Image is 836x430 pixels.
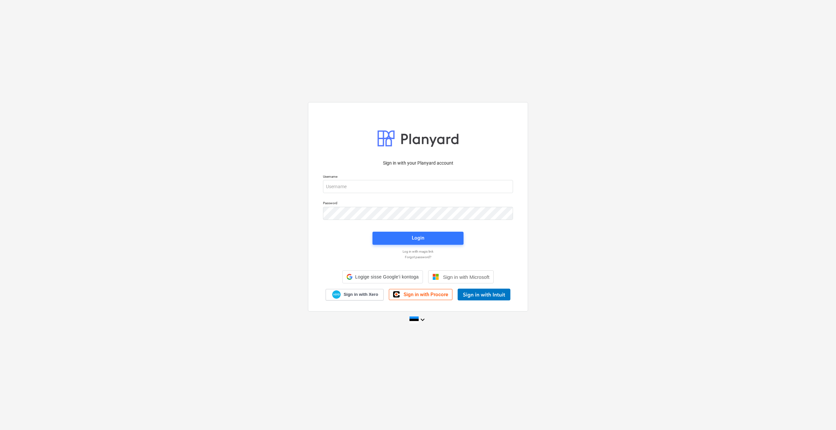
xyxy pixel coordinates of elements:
button: Login [372,232,464,245]
span: Logige sisse Google’i kontoga [355,274,419,279]
span: Sign in with Procore [404,292,448,297]
img: Microsoft logo [432,274,439,280]
a: Sign in with Xero [326,289,384,300]
a: Forgot password? [320,255,516,259]
input: Username [323,180,513,193]
img: Xero logo [332,290,341,299]
a: Log in with magic link [320,249,516,254]
span: Sign in with Xero [344,292,378,297]
a: Sign in with Procore [389,289,452,300]
p: Sign in with your Planyard account [323,160,513,167]
p: Username [323,174,513,180]
div: Logige sisse Google’i kontoga [342,270,423,283]
span: Sign in with Microsoft [443,274,489,280]
p: Password [323,201,513,206]
i: keyboard_arrow_down [419,316,427,324]
div: Login [412,234,424,242]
